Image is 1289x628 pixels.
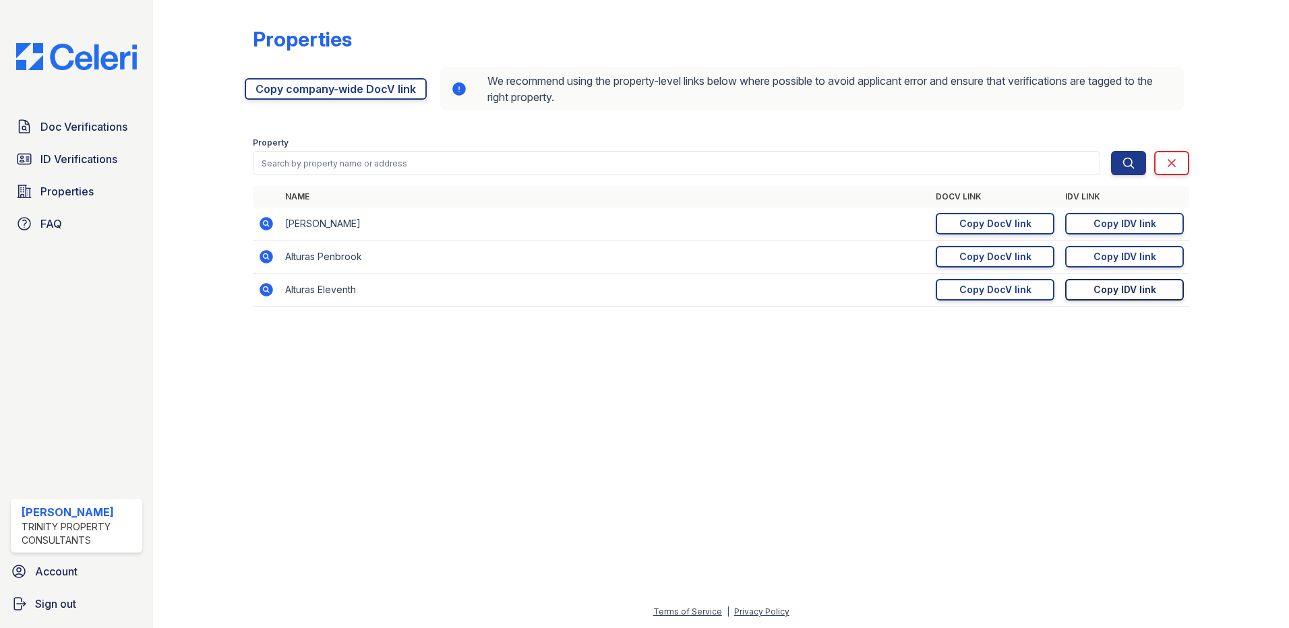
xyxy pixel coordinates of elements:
a: Copy IDV link [1065,213,1184,234]
a: Copy DocV link [936,213,1054,234]
div: We recommend using the property-level links below where possible to avoid applicant error and ens... [440,67,1184,111]
div: Trinity Property Consultants [22,520,137,547]
label: Property [253,137,289,148]
span: Doc Verifications [40,119,127,135]
a: Copy IDV link [1065,279,1184,301]
a: Properties [11,178,142,205]
th: Name [280,186,930,208]
a: Privacy Policy [734,606,789,617]
a: Account [5,558,148,585]
span: Account [35,563,78,579]
div: [PERSON_NAME] [22,504,137,520]
div: Properties [253,27,352,51]
a: Sign out [5,590,148,617]
span: FAQ [40,216,62,232]
span: Sign out [35,596,76,612]
th: DocV Link [930,186,1060,208]
a: Copy company-wide DocV link [245,78,427,100]
input: Search by property name or address [253,151,1100,175]
div: Copy DocV link [959,283,1031,296]
a: Copy IDV link [1065,246,1184,268]
div: Copy IDV link [1093,217,1156,230]
td: Alturas Penbrook [280,241,930,274]
a: Copy DocV link [936,246,1054,268]
a: Copy DocV link [936,279,1054,301]
img: CE_Logo_Blue-a8612792a0a2168367f1c8372b55b34899dd931a85d93a1a3d3e32e68fde9ad4.png [5,43,148,70]
td: [PERSON_NAME] [280,208,930,241]
span: Properties [40,183,94,199]
a: Doc Verifications [11,113,142,140]
td: Alturas Eleventh [280,274,930,307]
div: | [727,606,729,617]
div: Copy DocV link [959,250,1031,263]
a: FAQ [11,210,142,237]
div: Copy DocV link [959,217,1031,230]
a: ID Verifications [11,146,142,172]
th: IDV Link [1060,186,1189,208]
span: ID Verifications [40,151,117,167]
div: Copy IDV link [1093,250,1156,263]
div: Copy IDV link [1093,283,1156,296]
a: Terms of Service [653,606,722,617]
